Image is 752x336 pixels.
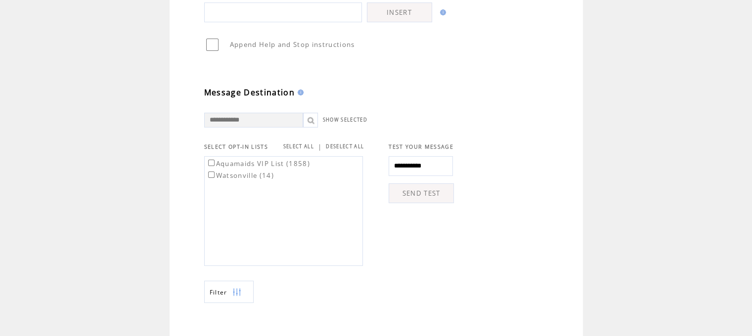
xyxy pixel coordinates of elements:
input: Aquamaids VIP List (1858) [208,160,215,166]
img: filters.png [232,281,241,303]
label: Aquamaids VIP List (1858) [206,159,310,168]
a: DESELECT ALL [326,143,364,150]
a: SELECT ALL [283,143,314,150]
a: SHOW SELECTED [323,117,367,123]
img: help.gif [437,9,446,15]
a: Filter [204,281,254,303]
input: Watsonville (14) [208,171,215,178]
span: Message Destination [204,87,295,98]
span: SELECT OPT-IN LISTS [204,143,268,150]
span: TEST YOUR MESSAGE [389,143,453,150]
a: INSERT [367,2,432,22]
span: Show filters [210,288,227,296]
span: | [318,142,322,151]
img: help.gif [295,89,304,95]
a: SEND TEST [389,183,454,203]
span: Append Help and Stop instructions [230,40,355,49]
label: Watsonville (14) [206,171,274,180]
